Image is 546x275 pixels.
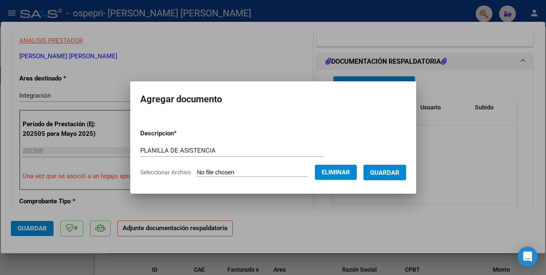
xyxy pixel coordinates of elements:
span: Eliminar [322,169,350,176]
button: Guardar [363,165,406,180]
p: Descripcion [140,129,220,138]
div: Open Intercom Messenger [518,246,538,267]
button: Eliminar [315,165,357,180]
span: Seleccionar Archivo [140,169,191,176]
h2: Agregar documento [140,91,406,107]
span: Guardar [370,169,399,176]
